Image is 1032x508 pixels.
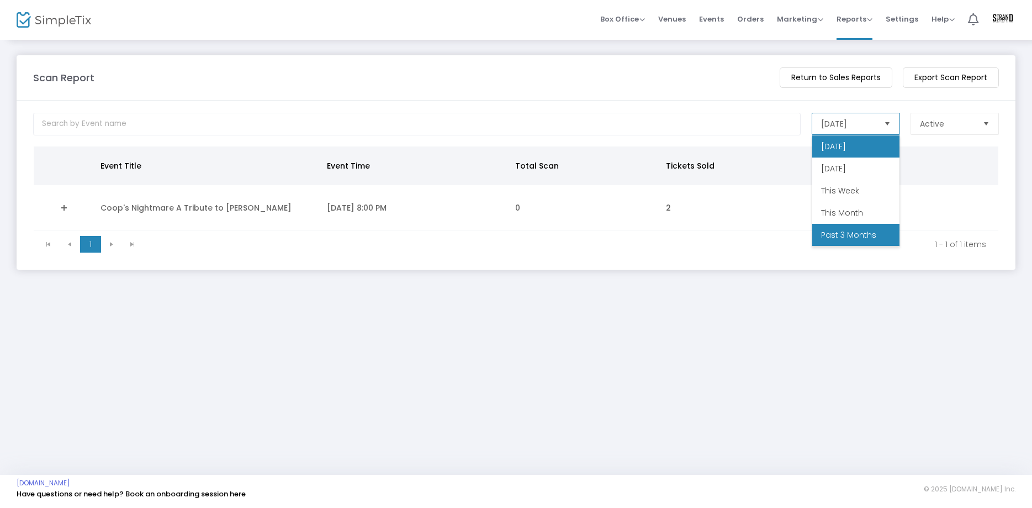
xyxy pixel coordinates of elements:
[17,479,70,488] a: [DOMAIN_NAME]
[821,229,876,240] span: Past 3 Months
[34,146,998,231] div: Data table
[699,5,724,33] span: Events
[33,70,94,85] m-panel-title: Scan Report
[920,118,974,129] span: Active
[17,489,246,499] a: Have questions or need help? Book an onboarding session here
[40,199,87,217] a: Expand Details
[658,5,686,33] span: Venues
[821,163,846,174] span: [DATE]
[320,146,509,185] th: Event Time
[924,485,1015,494] span: © 2025 [DOMAIN_NAME] Inc.
[880,113,895,134] button: Select
[737,5,764,33] span: Orders
[886,5,918,33] span: Settings
[978,113,994,134] button: Select
[821,141,846,152] span: [DATE]
[659,146,810,185] th: Tickets Sold
[509,146,659,185] th: Total Scan
[780,67,892,88] m-button: Return to Sales Reports
[821,207,863,218] span: This Month
[932,14,955,24] span: Help
[33,113,801,135] input: Search by Event name
[80,236,101,253] span: Page 1
[100,160,141,171] span: Event Title
[320,185,509,231] td: [DATE] 8:00 PM
[94,185,320,231] td: Coop's Nightmare A Tribute to [PERSON_NAME]
[821,185,859,196] span: This Week
[600,14,645,24] span: Box Office
[810,185,998,231] td: $75.78
[509,185,659,231] td: 0
[777,14,823,24] span: Marketing
[837,14,872,24] span: Reports
[821,118,875,129] span: [DATE]
[659,185,810,231] td: 2
[903,67,999,88] m-button: Export Scan Report
[151,239,986,250] kendo-pager-info: 1 - 1 of 1 items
